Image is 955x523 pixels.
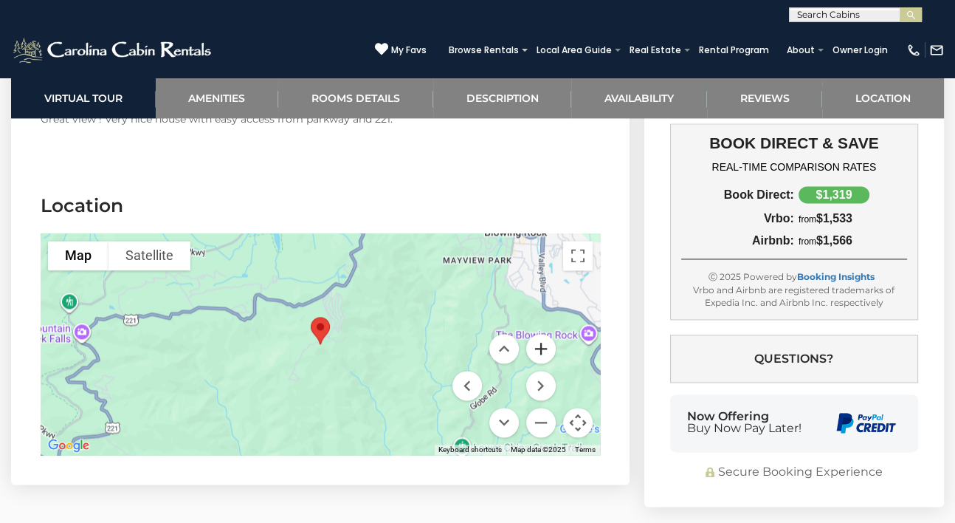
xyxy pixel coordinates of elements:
div: Cloud Forest Lane [305,311,336,350]
img: White-1-2.png [11,35,216,65]
a: Owner Login [825,40,895,61]
div: Vrbo: [681,212,794,225]
div: $1,533 [794,212,907,225]
a: Description [433,78,572,118]
button: Map camera controls [563,408,593,437]
div: Secure Booking Experience [670,464,918,481]
a: Rooms Details [278,78,433,118]
h3: Location [41,193,600,219]
a: Local Area Guide [529,40,619,61]
div: Now Offering [687,411,801,434]
button: Zoom out [526,408,556,437]
button: Move down [489,408,519,437]
span: from [799,236,816,247]
h3: BOOK DIRECT & SAVE [681,134,907,152]
div: Ⓒ 2025 Powered by [681,270,907,283]
a: Open this area in Google Maps (opens a new window) [44,436,93,455]
a: Terms (opens in new tab) [575,445,596,454]
a: Real Estate [622,40,689,61]
span: from [799,214,816,225]
div: Vrbo and Airbnb are registered trademarks of Expedia Inc. and Airbnb Inc. respectively [681,284,907,309]
a: Location [822,78,944,118]
a: Booking Insights [797,271,875,282]
span: Map data ©2025 [511,445,566,454]
a: My Favs [375,42,427,58]
button: Toggle fullscreen view [563,241,593,270]
a: About [779,40,822,61]
button: Show satellite imagery [108,241,190,270]
a: Reviews [707,78,823,118]
a: Availability [571,78,707,118]
button: Move up [489,334,519,363]
div: Great view ! Very nice house with easy access from parkway and 221. [41,112,406,126]
button: Move left [452,371,482,400]
a: Virtual Tour [11,78,156,118]
div: $1,566 [794,234,907,247]
button: Show street map [48,241,108,270]
span: Buy Now Pay Later! [687,423,801,434]
button: Keyboard shortcuts [438,445,502,455]
h4: REAL-TIME COMPARISON RATES [681,161,907,173]
div: Book Direct: [681,188,794,202]
span: My Favs [391,44,427,57]
img: Google [44,436,93,455]
a: Rental Program [692,40,776,61]
div: Airbnb: [681,234,794,247]
button: Zoom in [526,334,556,363]
button: Move right [526,371,556,400]
img: mail-regular-white.png [929,43,944,58]
a: Browse Rentals [441,40,526,61]
button: Questions? [670,335,918,383]
div: $1,319 [799,186,869,203]
a: Amenities [156,78,279,118]
img: phone-regular-white.png [906,43,921,58]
